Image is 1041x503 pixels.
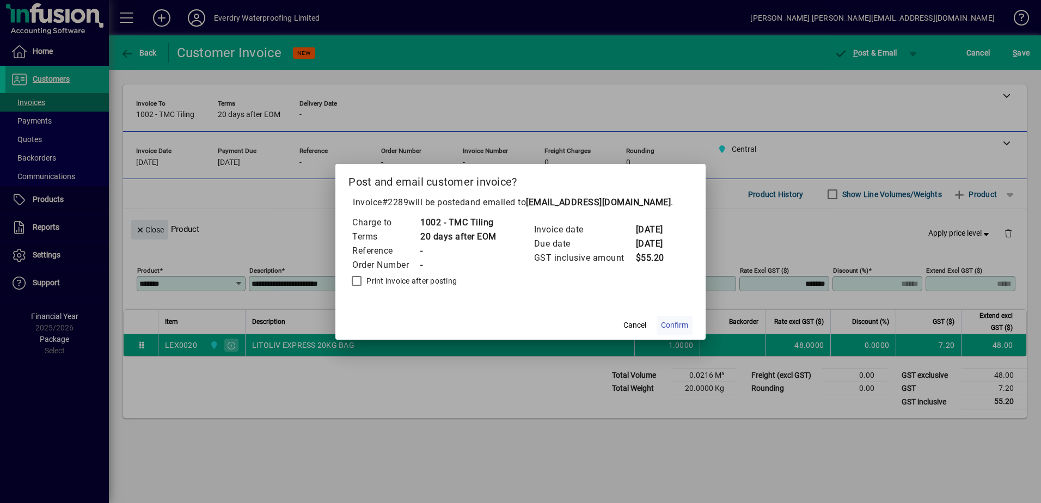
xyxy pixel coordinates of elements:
span: Confirm [661,320,688,331]
button: Confirm [657,316,693,335]
td: GST inclusive amount [534,251,635,265]
td: Reference [352,244,420,258]
td: $55.20 [635,251,679,265]
td: Due date [534,237,635,251]
td: Invoice date [534,223,635,237]
td: Terms [352,230,420,244]
b: [EMAIL_ADDRESS][DOMAIN_NAME] [526,197,671,207]
span: #2289 [382,197,409,207]
td: 1002 - TMC Tiling [420,216,497,230]
td: Charge to [352,216,420,230]
button: Cancel [617,316,652,335]
td: - [420,258,497,272]
p: Invoice will be posted . [348,196,693,209]
span: Cancel [623,320,646,331]
td: Order Number [352,258,420,272]
h2: Post and email customer invoice? [335,164,706,195]
td: [DATE] [635,237,679,251]
span: and emailed to [465,197,671,207]
td: [DATE] [635,223,679,237]
label: Print invoice after posting [364,275,457,286]
td: - [420,244,497,258]
td: 20 days after EOM [420,230,497,244]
